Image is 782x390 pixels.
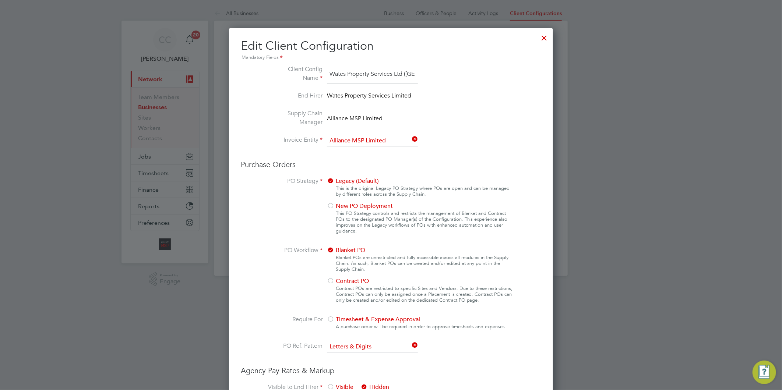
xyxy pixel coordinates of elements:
[241,366,541,375] h3: Agency Pay Rates & Markup
[267,109,323,127] label: Supply Chain Manager
[336,210,515,234] div: This PO Strategy controls and restricts the management of Blanket and Contract POs to the designa...
[327,135,418,146] input: Search for...
[267,315,323,333] label: Require For
[327,114,383,123] span: Alliance MSP Limited
[241,38,541,62] h2: Edit Client Configuration
[267,246,323,306] label: PO Workflow
[267,65,323,82] label: Client Config Name
[241,54,541,62] div: Mandatory Fields
[336,255,515,272] div: Blanket POs are unrestricted and fully accessible across all modules in the Supply Chain. As such...
[753,361,776,384] button: Engage Resource Center
[327,91,411,102] span: Wates Property Services Limited
[336,286,515,303] div: Contract POs are restricted to specific Sites and Vendors. Due to these restrictions, Contract PO...
[267,135,323,145] label: Invoice Entity
[267,341,323,351] label: PO Ref. Pattern
[336,185,515,197] div: This is the original Legacy PO Strategy where POs are open and can be managed by different roles ...
[327,202,393,210] span: New PO Deployment
[327,177,378,185] span: Legacy (Default)
[327,316,420,323] span: Timesheet & Expense Approval
[241,160,541,169] h3: Purchase Orders
[336,324,515,330] div: A purchase order will be required in order to approve timesheets and expenses.
[327,277,369,285] span: Contract PO
[267,91,323,100] label: End Hirer
[327,247,365,254] span: Blanket PO
[327,341,418,352] input: Select one
[267,177,323,237] label: PO Strategy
